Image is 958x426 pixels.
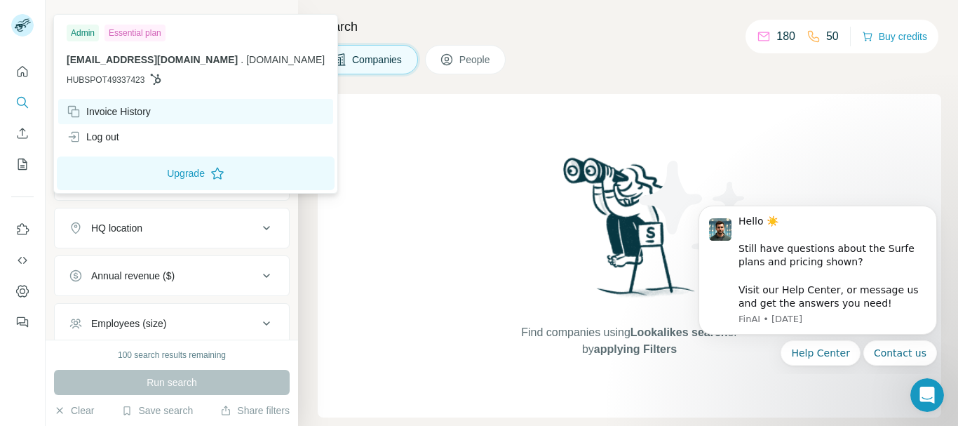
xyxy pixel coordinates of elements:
[677,193,958,374] iframe: Intercom notifications message
[11,14,34,36] img: Avatar
[352,53,403,67] span: Companies
[862,27,927,46] button: Buy credits
[67,74,144,86] span: HUBSPOT49337423
[55,259,289,293] button: Annual revenue ($)
[517,324,741,358] span: Find companies using or by
[11,121,34,146] button: Enrich CSV
[630,326,728,338] span: Lookalikes search
[67,105,151,119] div: Invoice History
[11,309,34,335] button: Feedback
[55,211,289,245] button: HQ location
[776,28,795,45] p: 180
[244,8,298,29] button: Hide
[241,54,243,65] span: .
[91,317,166,331] div: Employees (size)
[91,221,142,235] div: HQ location
[11,217,34,242] button: Use Surfe on LinkedIn
[11,279,34,304] button: Dashboard
[459,53,492,67] span: People
[246,54,325,65] span: [DOMAIN_NAME]
[11,59,34,84] button: Quick start
[121,404,193,418] button: Save search
[118,349,226,361] div: 100 search results remaining
[630,150,756,277] img: Surfe Illustration - Stars
[91,269,175,283] div: Annual revenue ($)
[67,130,119,144] div: Log out
[54,404,94,418] button: Clear
[11,90,34,115] button: Search
[67,25,99,41] div: Admin
[104,25,166,41] div: Essential plan
[220,404,290,418] button: Share filters
[318,17,941,36] h4: Search
[57,157,335,190] button: Upgrade
[557,154,703,310] img: Surfe Illustration - Woman searching with binoculars
[11,152,34,177] button: My lists
[11,248,34,273] button: Use Surfe API
[910,378,944,412] iframe: Intercom live chat
[826,28,839,45] p: 50
[67,54,238,65] span: [EMAIL_ADDRESS][DOMAIN_NAME]
[55,307,289,340] button: Employees (size)
[54,13,98,25] div: New search
[594,343,677,355] span: applying Filters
